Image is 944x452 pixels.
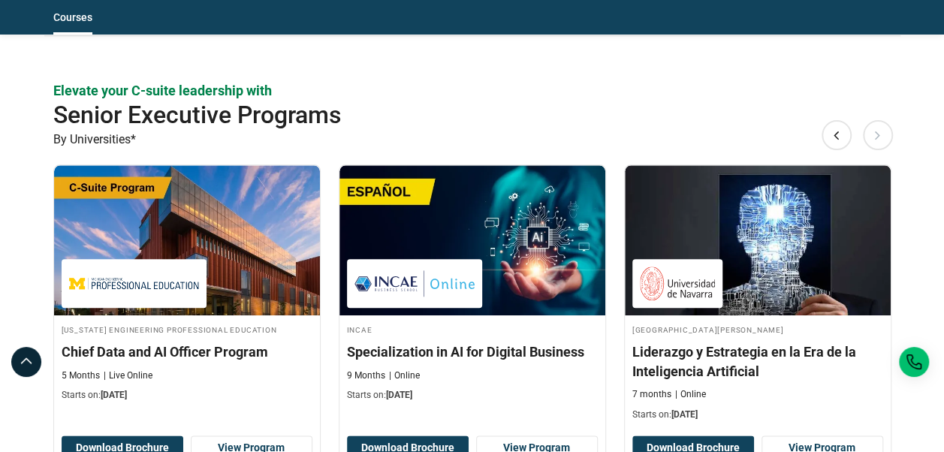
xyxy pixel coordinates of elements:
[632,408,883,421] p: Starts on:
[347,323,598,336] h4: INCAE
[863,119,893,149] button: Next
[347,389,598,402] p: Starts on:
[62,323,312,336] h4: [US_STATE] Engineering Professional Education
[354,267,475,300] img: INCAE
[339,165,605,410] a: AI and Machine Learning Course by INCAE - September 29, 2025 INCAE INCAE Specialization in AI for...
[625,165,891,429] a: AI and Machine Learning Course by Universidad de Navarra - November 3, 2025 Universidad de Navarr...
[62,342,312,361] h3: Chief Data and AI Officer Program
[632,342,883,380] h3: Liderazgo y Estrategia en la Era de la Inteligencia Artificial
[53,130,891,149] p: By Universities*
[54,165,320,410] a: AI and Machine Learning Course by Michigan Engineering Professional Education - December 17, 2025...
[671,409,698,420] span: [DATE]
[104,369,152,382] p: Live Online
[101,390,127,400] span: [DATE]
[339,165,605,315] img: Specialization in AI for Digital Business | Online AI and Machine Learning Course
[53,100,807,130] h2: Senior Executive Programs
[54,165,320,315] img: Chief Data and AI Officer Program | Online AI and Machine Learning Course
[625,165,891,315] img: Liderazgo y Estrategia en la Era de la Inteligencia Artificial | Online AI and Machine Learning C...
[62,369,100,382] p: 5 Months
[62,389,312,402] p: Starts on:
[69,267,200,300] img: Michigan Engineering Professional Education
[347,369,385,382] p: 9 Months
[53,81,891,100] p: Elevate your C-suite leadership with
[822,119,852,149] button: Previous
[640,267,715,300] img: Universidad de Navarra
[347,342,598,361] h3: Specialization in AI for Digital Business
[675,388,706,401] p: Online
[386,390,412,400] span: [DATE]
[389,369,420,382] p: Online
[632,323,883,336] h4: [GEOGRAPHIC_DATA][PERSON_NAME]
[632,388,671,401] p: 7 months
